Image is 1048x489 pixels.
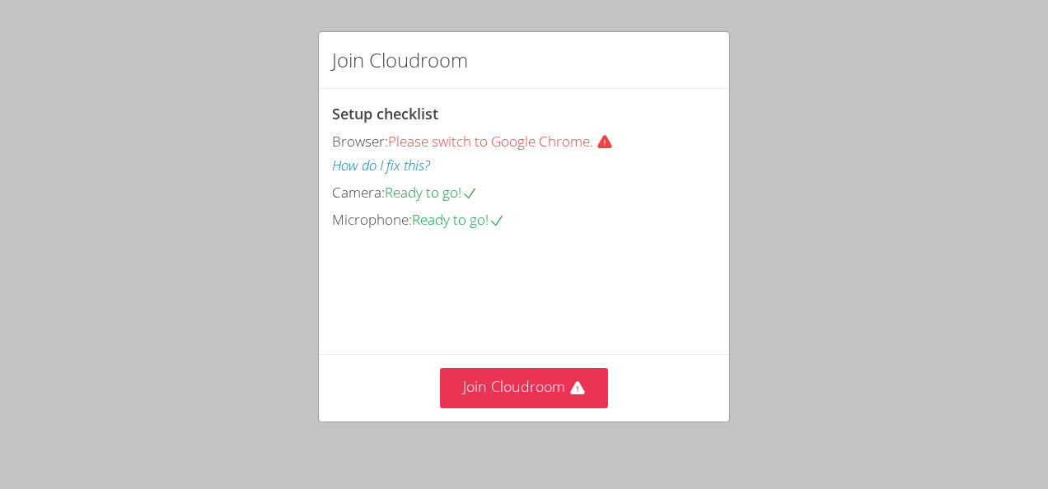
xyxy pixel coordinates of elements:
button: How do I fix this? [332,154,430,178]
h2: Join Cloudroom [332,45,468,75]
span: Setup checklist [332,104,438,123]
span: Camera: [332,183,385,202]
button: Join Cloudroom [440,368,609,408]
span: Microphone: [332,210,412,229]
span: Browser: [332,132,388,151]
span: Ready to go! [412,210,505,229]
span: Please switch to Google Chrome. [388,132,620,151]
span: Ready to go! [385,183,478,202]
